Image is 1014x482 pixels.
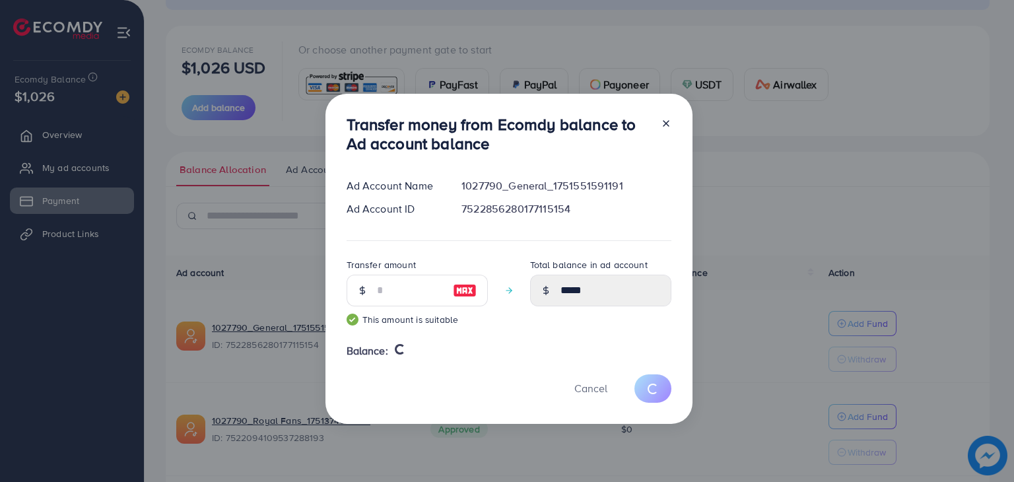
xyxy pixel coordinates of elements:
span: Cancel [574,381,607,396]
div: Ad Account ID [336,201,452,217]
div: 1027790_General_1751551591191 [451,178,681,193]
div: 7522856280177115154 [451,201,681,217]
button: Cancel [558,374,624,403]
div: Ad Account Name [336,178,452,193]
label: Total balance in ad account [530,258,648,271]
img: image [453,283,477,298]
label: Transfer amount [347,258,416,271]
small: This amount is suitable [347,313,488,326]
h3: Transfer money from Ecomdy balance to Ad account balance [347,115,650,153]
span: Balance: [347,343,388,359]
img: guide [347,314,358,326]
